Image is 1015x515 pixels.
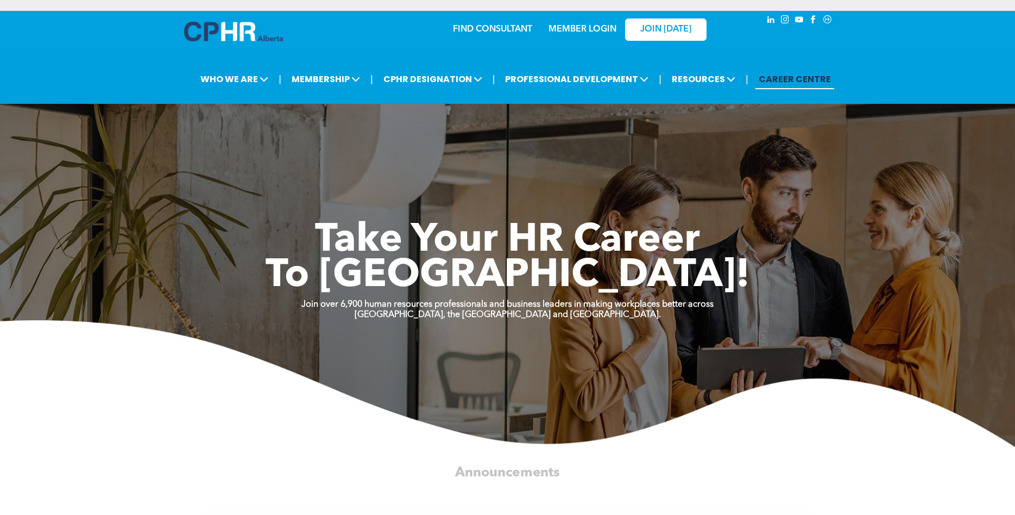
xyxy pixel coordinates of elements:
span: Announcements [455,466,559,480]
a: youtube [793,14,805,28]
a: facebook [808,14,819,28]
li: | [746,68,748,90]
a: instagram [779,14,791,28]
a: JOIN [DATE] [625,18,707,41]
a: CAREER CENTRE [755,69,834,89]
li: | [493,68,495,90]
li: | [279,68,281,90]
span: WHO WE ARE [197,69,272,89]
li: | [370,68,373,90]
img: A blue and white logo for cp alberta [184,22,283,41]
span: Take Your HR Career [315,221,700,260]
span: PROFESSIONAL DEVELOPMENT [502,69,652,89]
span: RESOURCES [669,69,739,89]
a: FIND CONSULTANT [453,25,532,34]
span: To [GEOGRAPHIC_DATA]! [266,257,750,296]
span: JOIN [DATE] [640,24,691,35]
a: Social network [822,14,834,28]
strong: Join over 6,900 human resources professionals and business leaders in making workplaces better ac... [301,300,714,309]
span: CPHR DESIGNATION [380,69,486,89]
strong: [GEOGRAPHIC_DATA], the [GEOGRAPHIC_DATA] and [GEOGRAPHIC_DATA]. [355,311,661,319]
span: MEMBERSHIP [288,69,363,89]
a: MEMBER LOGIN [549,25,616,34]
a: linkedin [765,14,777,28]
li: | [659,68,661,90]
